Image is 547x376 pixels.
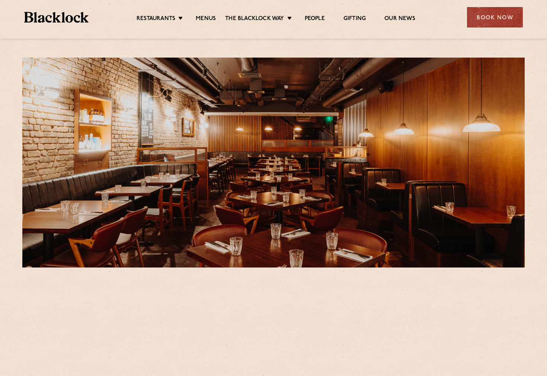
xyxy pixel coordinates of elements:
[343,15,366,23] a: Gifting
[137,15,175,23] a: Restaurants
[384,15,415,23] a: Our News
[24,12,89,23] img: BL_Textured_Logo-footer-cropped.svg
[305,15,325,23] a: People
[196,15,216,23] a: Menus
[225,15,284,23] a: The Blacklock Way
[467,7,523,27] div: Book Now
